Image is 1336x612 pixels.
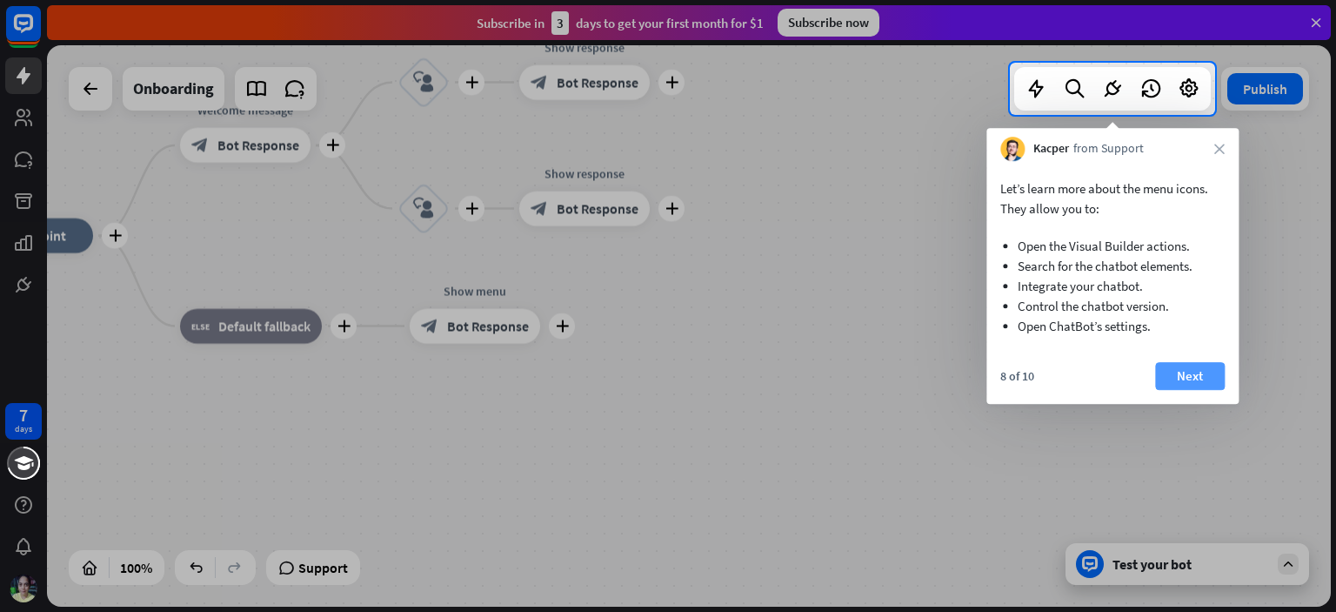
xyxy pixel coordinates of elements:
[1018,316,1207,336] li: Open ChatBot’s settings.
[1018,236,1207,256] li: Open the Visual Builder actions.
[1018,256,1207,276] li: Search for the chatbot elements.
[1000,178,1225,219] p: Let’s learn more about the menu icons. They allow you to:
[1155,362,1225,390] button: Next
[1018,296,1207,316] li: Control the chatbot version.
[1073,140,1144,158] span: from Support
[1018,276,1207,296] li: Integrate your chatbot.
[1214,144,1225,154] i: close
[14,7,66,59] button: Open LiveChat chat widget
[1033,140,1069,158] span: Kacper
[1000,368,1034,384] div: 8 of 10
